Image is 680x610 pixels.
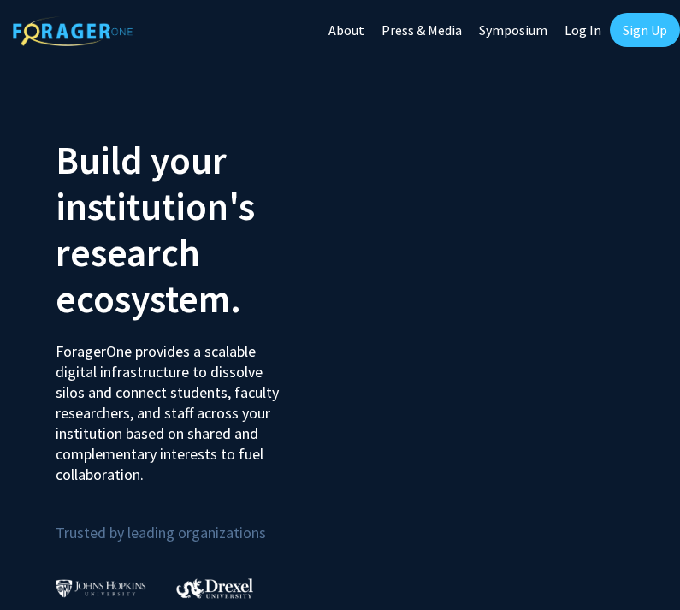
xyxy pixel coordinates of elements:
[176,578,253,598] img: Drexel University
[56,499,328,546] p: Trusted by leading organizations
[610,13,680,47] a: Sign Up
[56,137,328,322] h2: Build your institution's research ecosystem.
[56,329,294,485] p: ForagerOne provides a scalable digital infrastructure to dissolve silos and connect students, fac...
[13,16,133,46] img: ForagerOne Logo
[56,579,146,597] img: Johns Hopkins University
